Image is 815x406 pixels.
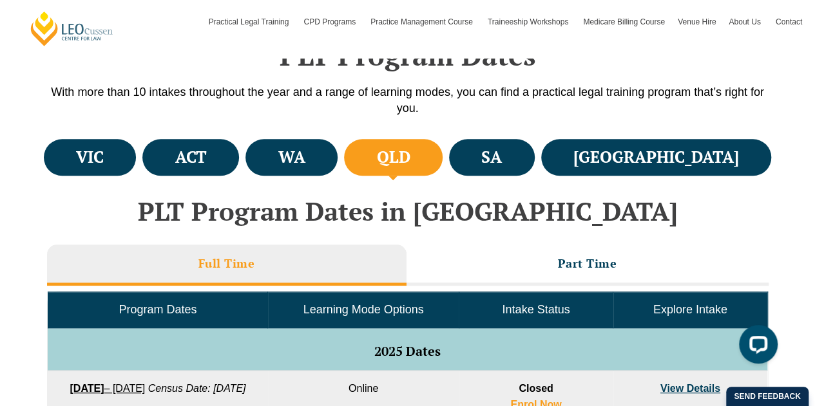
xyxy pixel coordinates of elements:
h4: ACT [175,147,207,168]
a: Practice Management Course [364,3,481,41]
a: Traineeship Workshops [481,3,577,41]
span: 2025 Dates [374,342,441,360]
p: With more than 10 intakes throughout the year and a range of learning modes, you can find a pract... [41,84,775,116]
a: About Us [722,3,769,41]
h2: PLT Program Dates [41,39,775,71]
a: Medicare Billing Course [577,3,671,41]
strong: [DATE] [70,383,104,394]
span: Intake Status [502,303,570,316]
h3: Part Time [558,256,617,271]
a: Practical Legal Training [202,3,298,41]
span: Explore Intake [653,303,727,316]
a: [PERSON_NAME] Centre for Law [29,10,115,47]
a: View Details [660,383,720,394]
h4: WA [278,147,305,168]
h4: QLD [376,147,410,168]
span: Learning Mode Options [303,303,424,316]
iframe: LiveChat chat widget [729,320,783,374]
h2: PLT Program Dates in [GEOGRAPHIC_DATA] [41,197,775,225]
h4: VIC [76,147,104,168]
em: Census Date: [DATE] [148,383,246,394]
a: Contact [769,3,809,41]
h4: [GEOGRAPHIC_DATA] [573,147,739,168]
span: Closed [519,383,553,394]
a: [DATE]– [DATE] [70,383,145,394]
a: CPD Programs [297,3,364,41]
span: Program Dates [119,303,197,316]
a: Venue Hire [671,3,722,41]
h3: Full Time [198,256,255,271]
h4: SA [481,147,502,168]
